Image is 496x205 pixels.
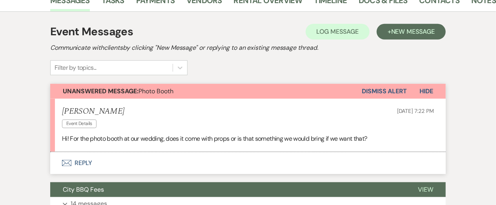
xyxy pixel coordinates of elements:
[62,134,434,144] p: Hi! For the photo booth at our wedding, does it come with props or is that something we would bri...
[62,107,124,116] h5: [PERSON_NAME]
[62,120,97,128] span: Event Details
[50,182,405,197] button: City BBQ Fees
[63,185,104,194] span: City BBQ Fees
[362,84,407,99] button: Dismiss Alert
[407,84,446,99] button: Hide
[50,152,446,174] button: Reply
[405,182,446,197] button: View
[50,43,446,53] h2: Communicate with clients by clicking "New Message" or replying to an existing message thread.
[63,87,139,95] strong: Unanswered Message:
[418,185,433,194] span: View
[55,63,97,73] div: Filter by topics...
[63,87,173,95] span: Photo Booth
[419,87,433,95] span: Hide
[50,84,362,99] button: Unanswered Message:Photo Booth
[397,107,434,114] span: [DATE] 7:22 PM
